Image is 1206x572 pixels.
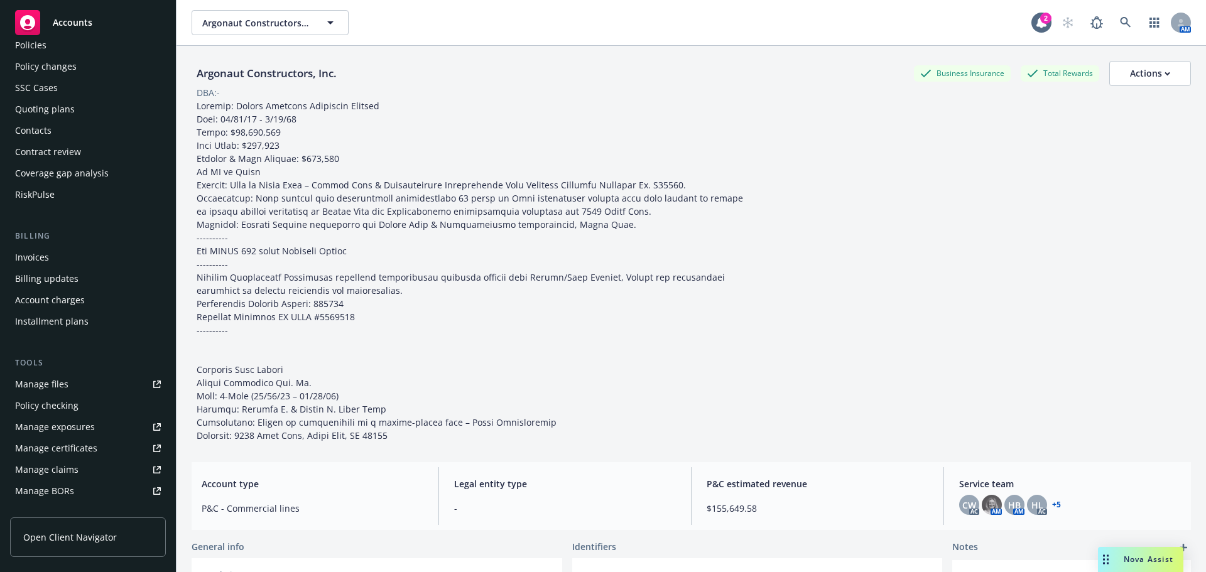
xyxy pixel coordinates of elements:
[10,5,166,40] a: Accounts
[10,247,166,267] a: Invoices
[10,396,166,416] a: Policy checking
[202,16,311,30] span: Argonaut Constructors, Inc.
[15,57,77,77] div: Policy changes
[202,477,423,490] span: Account type
[10,142,166,162] a: Contract review
[1008,499,1021,512] span: HB
[15,142,81,162] div: Contract review
[959,477,1181,490] span: Service team
[192,540,244,553] span: General info
[15,438,97,458] div: Manage certificates
[707,477,928,490] span: P&C estimated revenue
[10,502,166,522] a: Summary of insurance
[15,290,85,310] div: Account charges
[23,531,117,544] span: Open Client Navigator
[10,163,166,183] a: Coverage gap analysis
[15,396,79,416] div: Policy checking
[10,460,166,480] a: Manage claims
[914,65,1011,81] div: Business Insurance
[10,78,166,98] a: SSC Cases
[197,86,220,99] div: DBA: -
[10,230,166,242] div: Billing
[15,269,79,289] div: Billing updates
[1142,10,1167,35] a: Switch app
[15,121,52,141] div: Contacts
[10,121,166,141] a: Contacts
[15,502,111,522] div: Summary of insurance
[15,78,58,98] div: SSC Cases
[15,417,95,437] div: Manage exposures
[1031,499,1043,512] span: HL
[1098,547,1114,572] div: Drag to move
[15,99,75,119] div: Quoting plans
[1052,501,1061,509] a: +5
[1055,10,1080,35] a: Start snowing
[10,99,166,119] a: Quoting plans
[202,502,423,515] span: P&C - Commercial lines
[10,57,166,77] a: Policy changes
[454,502,676,515] span: -
[10,311,166,332] a: Installment plans
[10,290,166,310] a: Account charges
[707,502,928,515] span: $155,649.58
[10,357,166,369] div: Tools
[15,247,49,267] div: Invoices
[1098,547,1183,572] button: Nova Assist
[10,35,166,55] a: Policies
[53,18,92,28] span: Accounts
[192,65,342,82] div: Argonaut Constructors, Inc.
[15,185,55,205] div: RiskPulse
[1176,540,1191,555] a: add
[10,417,166,437] a: Manage exposures
[10,438,166,458] a: Manage certificates
[1084,10,1109,35] a: Report a Bug
[1113,10,1138,35] a: Search
[10,374,166,394] a: Manage files
[15,163,109,183] div: Coverage gap analysis
[15,311,89,332] div: Installment plans
[1021,65,1099,81] div: Total Rewards
[15,374,68,394] div: Manage files
[15,460,79,480] div: Manage claims
[15,481,74,501] div: Manage BORs
[10,185,166,205] a: RiskPulse
[15,35,46,55] div: Policies
[1124,554,1173,564] span: Nova Assist
[572,540,616,553] span: Identifiers
[982,495,1002,515] img: photo
[952,540,978,555] span: Notes
[962,499,976,512] span: CW
[197,100,746,441] span: Loremip: Dolors Ametcons Adipiscin Elitsed Doei: 04/81/17 - 3/19/68 Tempo: $98,690,569 Inci Utlab...
[454,477,676,490] span: Legal entity type
[1109,61,1191,86] button: Actions
[10,481,166,501] a: Manage BORs
[192,10,349,35] button: Argonaut Constructors, Inc.
[1130,62,1170,85] div: Actions
[1040,13,1051,24] div: 2
[10,269,166,289] a: Billing updates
